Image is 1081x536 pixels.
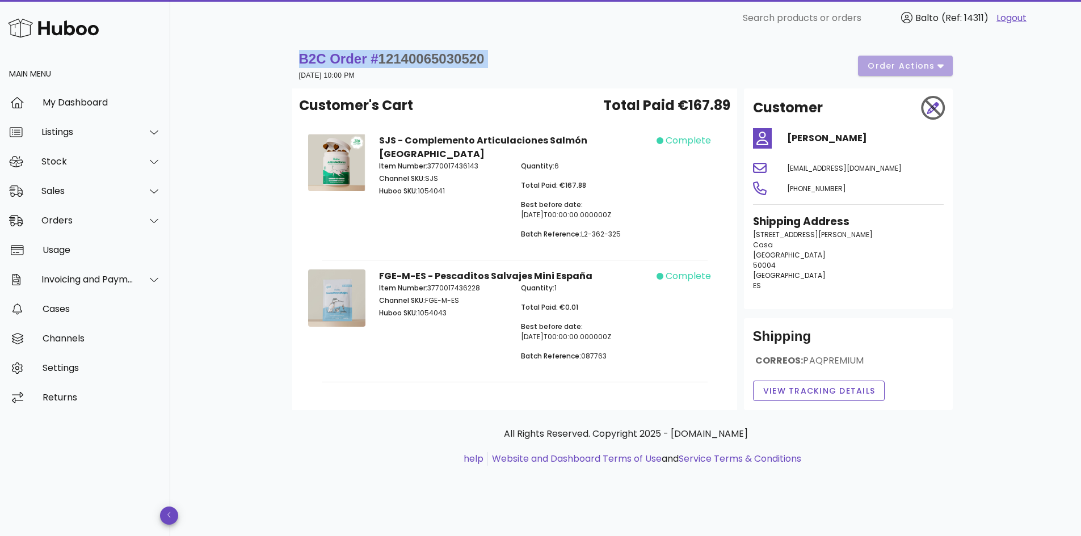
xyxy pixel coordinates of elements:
span: Best before date: [521,322,583,331]
span: View Tracking details [763,385,876,397]
span: Total Paid: €167.88 [521,180,586,190]
p: [DATE]T00:00:00.000000Z [521,200,650,220]
span: [STREET_ADDRESS][PERSON_NAME] [753,230,873,239]
div: My Dashboard [43,97,161,108]
span: [EMAIL_ADDRESS][DOMAIN_NAME] [787,163,902,173]
p: All Rights Reserved. Copyright 2025 - [DOMAIN_NAME] [301,427,950,441]
div: CORREOS: [753,354,944,376]
span: 12140065030520 [378,51,485,66]
div: Stock [41,156,134,167]
div: Channels [43,333,161,344]
span: 50004 [753,260,776,270]
div: Listings [41,126,134,137]
div: Invoicing and Payments [41,274,134,285]
span: Total Paid €167.89 [603,95,730,116]
span: complete [666,269,711,283]
p: L2-362-325 [521,229,650,239]
span: Customer's Cart [299,95,413,116]
div: Returns [43,392,161,403]
a: Service Terms & Conditions [679,452,801,465]
span: ES [753,281,761,290]
a: help [464,452,483,465]
h2: Customer [753,98,823,118]
img: Huboo Logo [8,16,99,40]
span: [GEOGRAPHIC_DATA] [753,271,826,280]
span: Quantity: [521,283,554,293]
span: Item Number: [379,283,427,293]
div: Usage [43,244,161,255]
a: Website and Dashboard Terms of Use [492,452,662,465]
p: 3770017436228 [379,283,508,293]
p: 1054043 [379,308,508,318]
span: Total Paid: €0.01 [521,302,578,312]
span: Casa [753,240,773,250]
small: [DATE] 10:00 PM [299,71,355,79]
p: 087763 [521,351,650,361]
li: and [488,452,801,466]
span: Batch Reference: [521,351,581,361]
strong: SJS - Complemento Articulaciones Salmón [GEOGRAPHIC_DATA] [379,134,587,161]
strong: FGE-M-ES - Pescaditos Salvajes Mini España [379,269,592,282]
span: Best before date: [521,200,583,209]
p: 1 [521,283,650,293]
span: Batch Reference: [521,229,581,239]
img: Product Image [308,269,365,327]
a: Logout [996,11,1027,25]
p: [DATE]T00:00:00.000000Z [521,322,650,342]
span: Channel SKU: [379,296,425,305]
span: [PHONE_NUMBER] [787,184,846,193]
span: (Ref: 14311) [941,11,989,24]
p: 6 [521,161,650,171]
span: Item Number: [379,161,427,171]
div: Cases [43,303,161,314]
h4: [PERSON_NAME] [787,132,944,145]
span: [GEOGRAPHIC_DATA] [753,250,826,260]
span: Channel SKU: [379,174,425,183]
strong: B2C Order # [299,51,485,66]
span: PAQPREMIUM [803,354,864,367]
div: Sales [41,185,134,196]
span: Huboo SKU: [379,308,418,318]
div: Orders [41,215,134,226]
p: 1054041 [379,186,508,196]
p: FGE-M-ES [379,296,508,306]
h3: Shipping Address [753,214,944,230]
span: Balto [915,11,939,24]
img: Product Image [308,134,365,191]
div: Shipping [753,327,944,354]
span: Quantity: [521,161,554,171]
span: complete [666,134,711,147]
button: View Tracking details [753,381,885,401]
div: Settings [43,362,161,373]
p: SJS [379,174,508,184]
span: Huboo SKU: [379,186,418,196]
p: 3770017436143 [379,161,508,171]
